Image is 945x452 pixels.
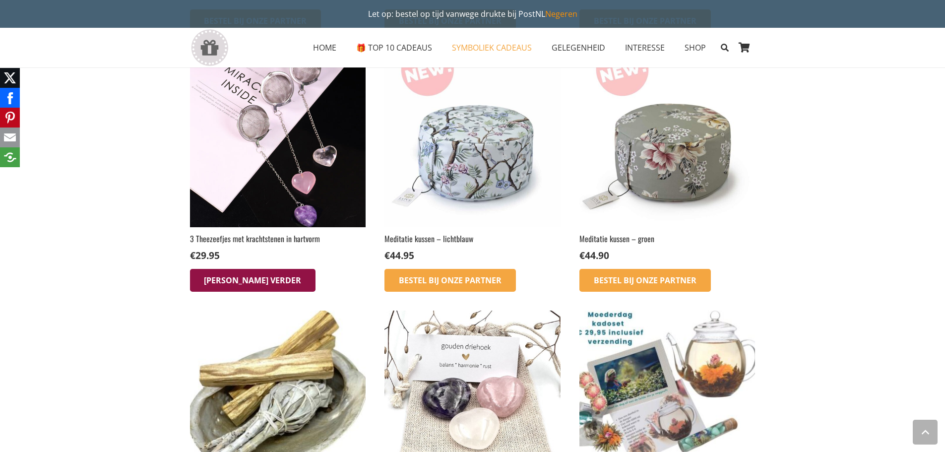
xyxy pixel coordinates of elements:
[346,35,442,60] a: 🎁 TOP 10 CADEAUS🎁 TOP 10 CADEAUS Menu
[384,249,390,262] span: €
[685,42,706,53] span: SHOP
[384,269,516,292] a: Bestel bij onze Partner
[303,35,346,60] a: HOMEHOME Menu
[190,51,366,262] a: 3 Theezeefjes met krachtstenen in hartvorm €29.95
[579,249,585,262] span: €
[190,51,366,227] img: 3 Theezeefjes met krachtstenen in hartvorm
[384,249,414,262] bdi: 44.95
[579,249,609,262] bdi: 44.90
[542,35,615,60] a: GELEGENHEIDGELEGENHEID Menu
[190,249,195,262] span: €
[545,8,577,19] a: Negeren
[190,233,366,244] h2: 3 Theezeefjes met krachtstenen in hartvorm
[452,42,532,53] span: SYMBOLIEK CADEAUS
[384,233,560,244] h2: Meditatie kussen – lichtblauw
[734,28,756,67] a: Winkelwagen
[579,233,755,244] h2: Meditatie kussen – groen
[190,249,220,262] bdi: 29.95
[313,42,336,53] span: HOME
[579,51,755,262] a: Meditatie kussen – groen €44.90
[913,420,938,445] a: Terug naar top
[615,35,675,60] a: INTERESSEINTERESSE Menu
[552,42,605,53] span: GELEGENHEID
[442,35,542,60] a: SYMBOLIEK CADEAUSSYMBOLIEK CADEAUS Menu
[675,35,716,60] a: SHOPSHOP Menu
[384,51,560,227] img: Cadeau meditatie kussen - geef ontspanning , rust en geluk cadeau met deze schitterende zitkussen...
[716,35,733,60] a: Zoeken
[625,42,665,53] span: INTERESSE
[579,51,755,227] img: Geef ontspanning en meditatie cadeau met deze prachtige ronde meditatie kussen!
[190,29,229,66] a: gift-box-icon-grey-inspirerendwinkelen
[190,269,316,292] a: Lees meer over “3 Theezeefjes met krachtstenen in hartvorm”
[579,269,711,292] a: Bestel bij onze Partner
[356,42,432,53] span: 🎁 TOP 10 CADEAUS
[384,51,560,262] a: Meditatie kussen – lichtblauw €44.95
